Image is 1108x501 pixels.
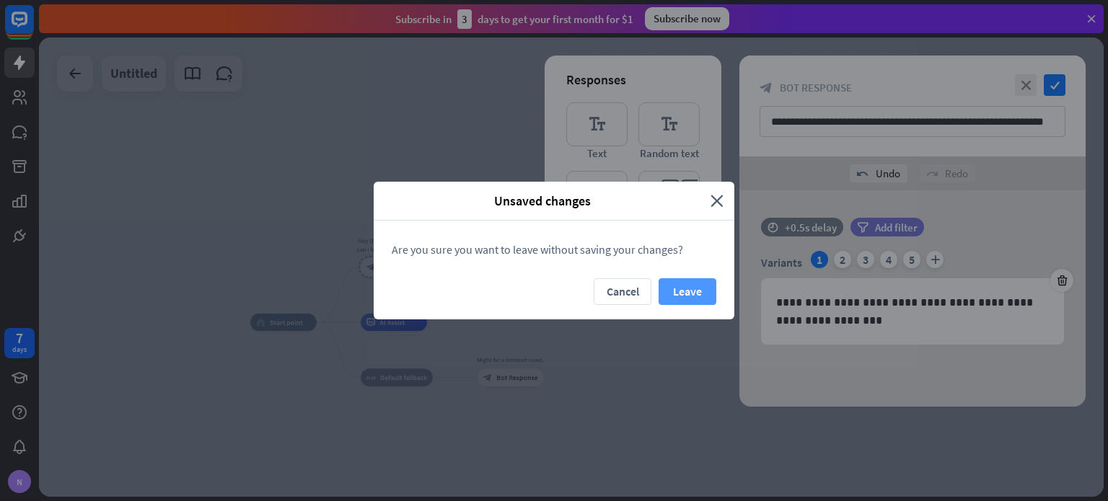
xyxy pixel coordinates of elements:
[384,192,700,209] span: Unsaved changes
[12,6,55,49] button: Open LiveChat chat widget
[711,192,724,209] i: close
[392,242,683,257] span: Are you sure you want to leave without saving your changes?
[594,278,651,305] button: Cancel
[659,278,716,305] button: Leave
